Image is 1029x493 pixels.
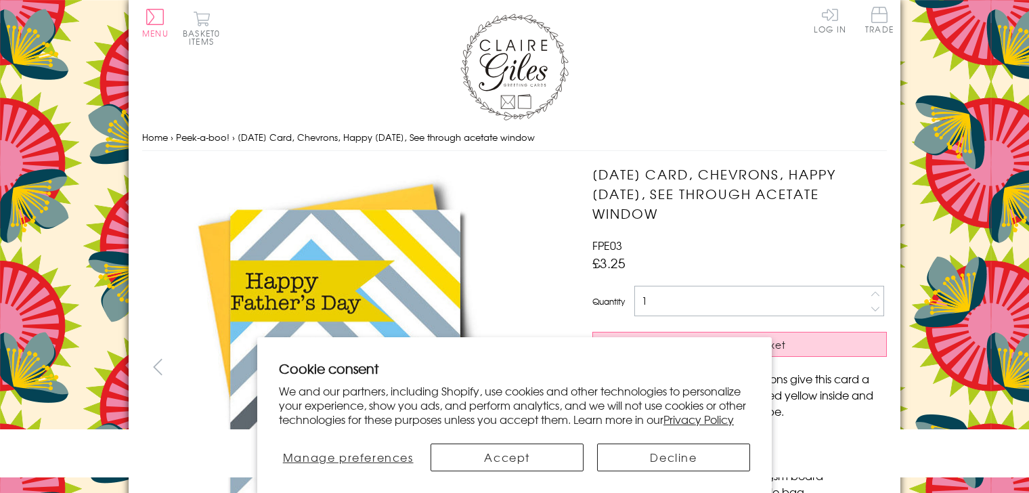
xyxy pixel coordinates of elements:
img: Claire Giles Greetings Cards [460,14,569,121]
nav: breadcrumbs [142,124,887,152]
a: Peek-a-boo! [176,131,229,144]
a: Trade [865,7,894,36]
button: Add to Basket [592,332,887,357]
button: Basket0 items [183,11,220,45]
p: We and our partners, including Shopify, use cookies and other technologies to personalize your ex... [279,384,750,426]
span: FPE03 [592,237,622,253]
span: › [171,131,173,144]
span: £3.25 [592,253,626,272]
span: Trade [865,7,894,33]
button: Menu [142,9,169,37]
h1: [DATE] Card, Chevrons, Happy [DATE], See through acetate window [592,165,887,223]
button: Accept [431,444,584,471]
h2: Cookie consent [279,359,750,378]
a: Home [142,131,168,144]
span: Manage preferences [283,449,414,465]
span: Menu [142,27,169,39]
a: Log In [814,7,846,33]
a: Privacy Policy [663,411,734,427]
button: Decline [597,444,750,471]
button: prev [142,351,173,382]
button: Manage preferences [279,444,417,471]
span: [DATE] Card, Chevrons, Happy [DATE], See through acetate window [238,131,535,144]
span: 0 items [189,27,220,47]
label: Quantity [592,295,625,307]
span: › [232,131,235,144]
